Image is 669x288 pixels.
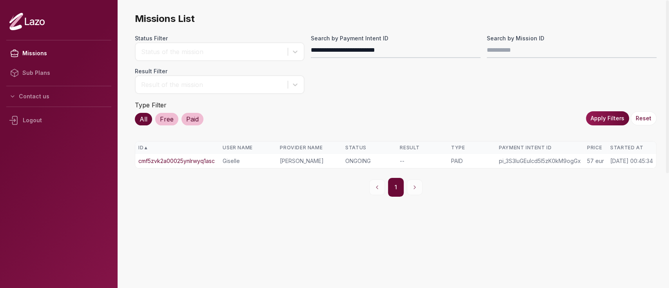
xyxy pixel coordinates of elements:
div: Type [451,145,493,151]
div: Logout [6,110,111,130]
label: Result Filter [135,67,305,75]
div: PAID [451,157,493,165]
div: All [135,113,152,125]
div: Paid [181,113,203,125]
div: ID [138,145,216,151]
div: pi_3S3luGEulcd5I5zK0kM9ogGx [499,157,581,165]
a: Sub Plans [6,63,111,83]
div: [DATE] 00:45:34 [610,157,653,165]
div: -- [400,157,445,165]
label: Search by Mission ID [487,34,656,42]
button: Apply Filters [586,111,629,125]
div: Payment Intent ID [499,145,581,151]
div: Result [400,145,445,151]
div: Provider Name [280,145,339,151]
button: Contact us [6,89,111,103]
div: User Name [223,145,274,151]
label: Search by Payment Intent ID [311,34,480,42]
div: Status [345,145,393,151]
button: 1 [388,178,404,197]
div: Result of the mission [141,80,284,89]
div: 57 eur [587,157,604,165]
div: ONGOING [345,157,393,165]
span: ▲ [143,145,148,151]
div: [PERSON_NAME] [280,157,339,165]
div: Started At [610,145,653,151]
span: Missions List [135,13,656,25]
div: Free [155,113,178,125]
a: cmf5zvk2a00025ynlrwyq1asc [138,157,215,165]
div: Price [587,145,604,151]
a: Missions [6,43,111,63]
label: Status Filter [135,34,305,42]
div: Giselle [223,157,274,165]
button: Reset [631,111,656,125]
div: Status of the mission [141,47,284,56]
label: Type Filter [135,101,167,109]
